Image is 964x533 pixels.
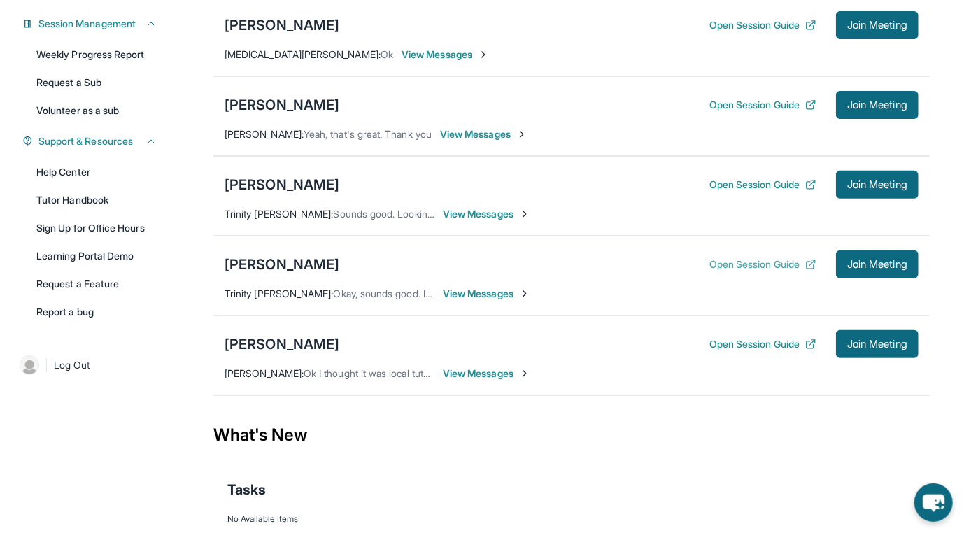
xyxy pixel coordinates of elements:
[225,334,339,354] div: [PERSON_NAME]
[28,98,165,123] a: Volunteer as a sub
[443,207,530,221] span: View Messages
[836,11,919,39] button: Join Meeting
[213,404,930,466] div: What's New
[519,208,530,220] img: Chevron-Right
[33,17,157,31] button: Session Management
[381,48,393,60] span: Ok
[225,208,334,220] span: Trinity [PERSON_NAME] :
[519,368,530,379] img: Chevron-Right
[54,358,90,372] span: Log Out
[38,134,133,148] span: Support & Resources
[304,128,432,140] span: Yeah, that's great. Thank you
[28,70,165,95] a: Request a Sub
[225,255,339,274] div: [PERSON_NAME]
[28,187,165,213] a: Tutor Handbook
[709,18,816,32] button: Open Session Guide
[440,127,527,141] span: View Messages
[709,337,816,351] button: Open Session Guide
[28,243,165,269] a: Learning Portal Demo
[443,287,530,301] span: View Messages
[28,159,165,185] a: Help Center
[225,48,381,60] span: [MEDICAL_DATA][PERSON_NAME] :
[225,175,339,194] div: [PERSON_NAME]
[836,250,919,278] button: Join Meeting
[914,483,953,522] button: chat-button
[225,128,304,140] span: [PERSON_NAME] :
[847,260,907,269] span: Join Meeting
[304,367,791,379] span: Ok I thought it was local tutors I will reach out to them [DATE] THANKS FOR YOUR TIME HAPPY TUTOR...
[28,215,165,241] a: Sign Up for Office Hours
[836,171,919,199] button: Join Meeting
[402,48,489,62] span: View Messages
[709,98,816,112] button: Open Session Guide
[709,178,816,192] button: Open Session Guide
[28,271,165,297] a: Request a Feature
[225,287,334,299] span: Trinity [PERSON_NAME] :
[20,355,39,375] img: user-img
[38,17,136,31] span: Session Management
[28,299,165,325] a: Report a bug
[836,91,919,119] button: Join Meeting
[334,287,854,299] span: Okay, sounds good. I believe you were given a link to join sessions so I will see you both then. ...
[847,21,907,29] span: Join Meeting
[225,15,339,35] div: [PERSON_NAME]
[519,288,530,299] img: Chevron-Right
[33,134,157,148] button: Support & Resources
[225,95,339,115] div: [PERSON_NAME]
[334,208,667,220] span: Sounds good. Looking forward to meeting you both, have a great weekend!
[847,180,907,189] span: Join Meeting
[443,367,530,381] span: View Messages
[225,367,304,379] span: [PERSON_NAME] :
[227,480,266,499] span: Tasks
[478,49,489,60] img: Chevron-Right
[14,350,165,381] a: |Log Out
[847,101,907,109] span: Join Meeting
[227,513,916,525] div: No Available Items
[836,330,919,358] button: Join Meeting
[516,129,527,140] img: Chevron-Right
[847,340,907,348] span: Join Meeting
[709,257,816,271] button: Open Session Guide
[28,42,165,67] a: Weekly Progress Report
[45,357,48,374] span: |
